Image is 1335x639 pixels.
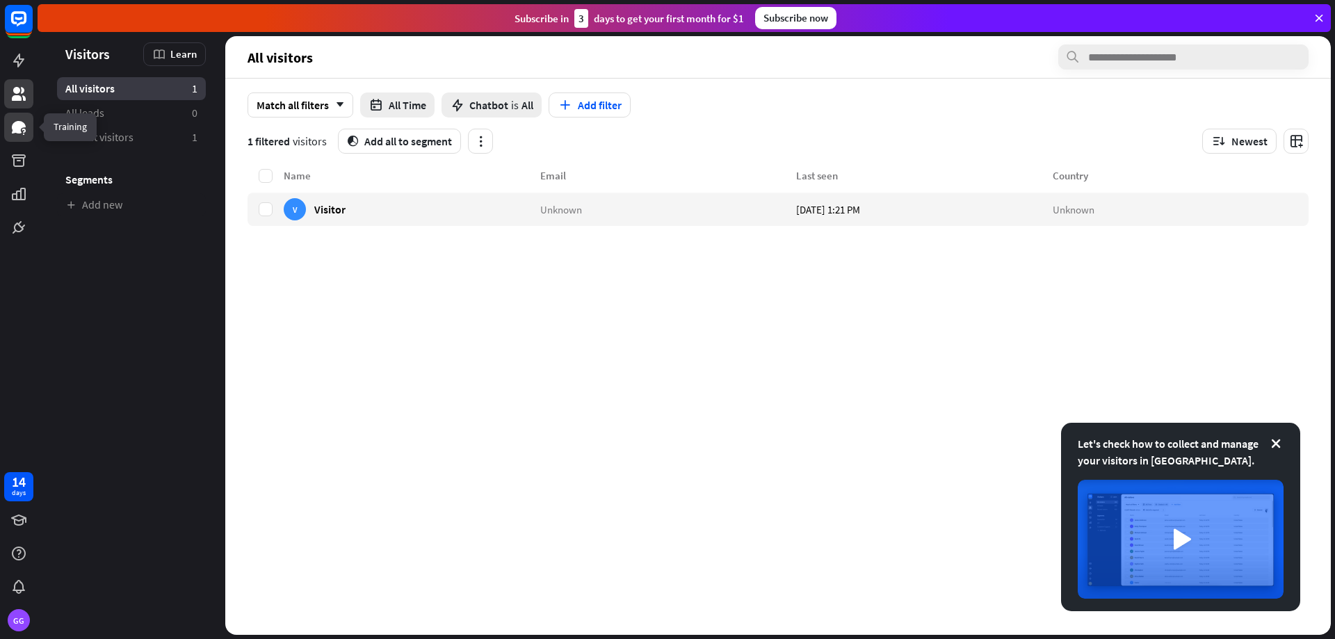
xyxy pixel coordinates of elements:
[65,46,110,62] span: Visitors
[36,36,156,47] div: Dominio: [DOMAIN_NAME]
[22,22,33,33] img: logo_orange.svg
[796,202,860,216] span: [DATE] 1:21 PM
[549,92,631,118] button: Add filter
[284,198,306,220] div: V
[338,129,461,154] button: segmentAdd all to segment
[574,9,588,28] div: 3
[65,81,115,96] span: All visitors
[155,82,231,91] div: Keyword (traffico)
[57,102,206,124] a: All leads 0
[515,9,744,28] div: Subscribe in days to get your first month for $1
[314,202,346,216] span: Visitor
[1053,202,1094,216] span: Unknown
[12,488,26,498] div: days
[192,81,197,96] aside: 1
[22,36,33,47] img: website_grey.svg
[57,172,206,186] h3: Segments
[8,609,30,631] div: GG
[1078,435,1284,469] div: Let's check how to collect and manage your visitors in [GEOGRAPHIC_DATA].
[65,130,133,145] span: Recent visitors
[1202,129,1277,154] button: Newest
[12,476,26,488] div: 14
[11,6,53,47] button: Open LiveChat chat widget
[347,136,359,147] i: segment
[39,22,68,33] div: v 4.0.25
[284,169,540,182] div: Name
[58,81,69,92] img: tab_domain_overview_orange.svg
[65,106,104,120] span: All leads
[248,92,353,118] div: Match all filters
[192,106,197,120] aside: 0
[57,126,206,149] a: Recent visitors 1
[4,472,33,501] a: 14 days
[1078,480,1284,599] img: image
[360,92,435,118] button: All Time
[170,47,197,60] span: Learn
[73,82,106,91] div: Dominio
[521,98,533,112] span: All
[329,101,344,109] i: arrow_down
[57,193,206,216] a: Add new
[248,49,313,65] span: All visitors
[248,134,290,148] span: 1 filtered
[540,169,797,182] div: Email
[540,202,582,216] span: Unknown
[1053,169,1309,182] div: Country
[293,134,327,148] span: visitors
[755,7,836,29] div: Subscribe now
[469,98,508,112] span: Chatbot
[511,98,519,112] span: is
[140,81,151,92] img: tab_keywords_by_traffic_grey.svg
[796,169,1053,182] div: Last seen
[192,130,197,145] aside: 1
